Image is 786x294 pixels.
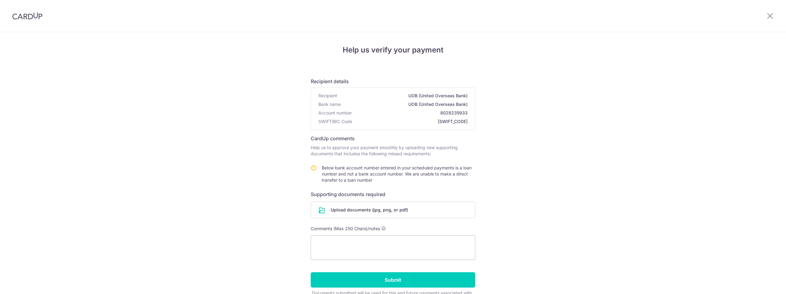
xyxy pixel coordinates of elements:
span: 8028235933 [354,110,468,116]
span: SWIFT/BIC Code [318,118,352,125]
iframe: Opens a widget where you can find more information [746,276,780,291]
span: [SWIFT_CODE] [355,118,468,125]
h6: Recipient details [311,78,475,85]
span: Recipient [318,93,337,99]
span: Below bank account number entered in your scheduled payments is a loan number and not a bank acco... [322,165,472,183]
input: Submit [311,272,475,288]
span: Bank name [318,101,341,107]
img: CardUp [12,12,42,20]
div: Upload documents (jpg, png, or pdf) [311,202,475,218]
span: UOB (United Overseas Bank) [340,93,468,99]
h6: Supporting documents required [311,191,475,198]
span: Comments (Max 250 Chars)/notes [311,226,380,231]
h6: CardUp comments [311,135,475,142]
p: Help us to approve your payment smoothly by uploading new supporting documents that includes the ... [311,145,475,157]
span: UOB (United Overseas Bank) [343,101,468,107]
h4: Help us verify your payment [311,44,475,56]
span: Account number [318,110,352,116]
